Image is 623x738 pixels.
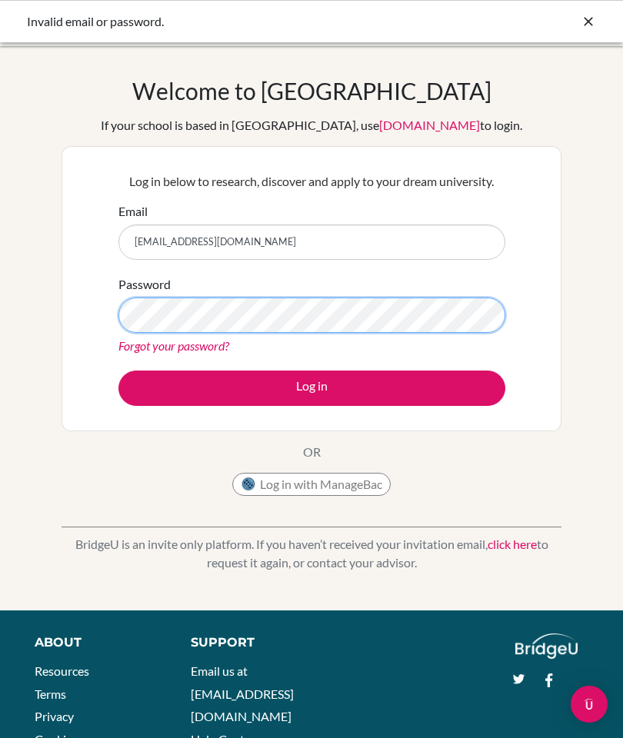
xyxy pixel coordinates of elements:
img: logo_white@2x-f4f0deed5e89b7ecb1c2cc34c3e3d731f90f0f143d5ea2071677605dd97b5244.png [515,633,578,659]
a: Privacy [35,709,74,723]
button: Log in with ManageBac [232,473,391,496]
a: click here [488,537,537,551]
button: Log in [118,371,505,406]
p: OR [303,443,321,461]
div: Invalid email or password. [27,12,365,31]
a: [DOMAIN_NAME] [379,118,480,132]
div: Open Intercom Messenger [571,686,608,723]
a: Resources [35,663,89,678]
div: About [35,633,156,652]
div: If your school is based in [GEOGRAPHIC_DATA], use to login. [101,116,522,135]
h1: Welcome to [GEOGRAPHIC_DATA] [132,77,491,105]
div: Support [191,633,298,652]
a: Forgot your password? [118,338,229,353]
a: Email us at [EMAIL_ADDRESS][DOMAIN_NAME] [191,663,294,723]
p: BridgeU is an invite only platform. If you haven’t received your invitation email, to request it ... [62,535,561,572]
a: Terms [35,686,66,701]
label: Password [118,275,171,294]
p: Log in below to research, discover and apply to your dream university. [118,172,505,191]
label: Email [118,202,148,221]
